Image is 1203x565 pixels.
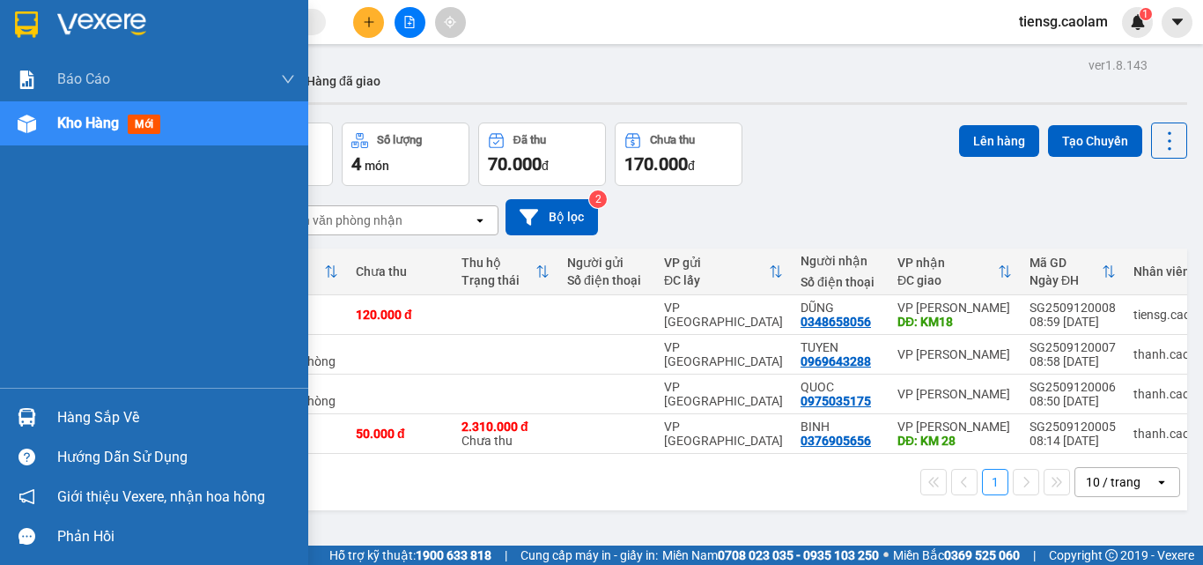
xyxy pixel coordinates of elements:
div: Ngày ĐH [1030,273,1102,287]
div: Trạng thái [461,273,535,287]
span: down [281,72,295,86]
div: TUYEN [801,340,880,354]
th: Toggle SortBy [1021,249,1125,295]
div: DŨNG [801,301,880,315]
sup: 2 [589,190,607,208]
button: Chưa thu170.000đ [615,123,742,186]
span: file-add [403,16,416,28]
button: aim [435,7,466,38]
li: (c) 2017 [148,84,242,106]
div: VP [PERSON_NAME] [897,301,1012,315]
span: | [1033,546,1036,565]
div: VP [PERSON_NAME] [897,420,1012,434]
span: Giới thiệu Vexere, nhận hoa hồng [57,486,265,508]
div: 50.000 đ [356,427,444,441]
span: đ [542,159,549,173]
div: Mã GD [1030,256,1102,270]
span: | [505,546,507,565]
span: caret-down [1170,14,1185,30]
div: SG2509120006 [1030,380,1116,394]
img: solution-icon [18,71,36,89]
div: ĐC giao [897,273,998,287]
div: SG2509120005 [1030,420,1116,434]
button: Tạo Chuyến [1048,125,1142,157]
span: message [18,528,35,545]
div: SG2509120007 [1030,340,1116,354]
span: Miền Bắc [893,546,1020,565]
span: 70.000 [488,153,542,175]
div: VP [PERSON_NAME] [897,387,1012,401]
button: plus [353,7,384,38]
div: DĐ: KM18 [897,315,1012,329]
span: đ [688,159,695,173]
div: Chưa thu [650,134,695,146]
div: Người gửi [567,256,646,270]
div: QUOC [801,380,880,394]
div: Số điện thoại [801,275,880,289]
b: [DOMAIN_NAME] [148,67,242,81]
img: logo.jpg [22,22,110,110]
th: Toggle SortBy [889,249,1021,295]
svg: open [1155,475,1169,489]
div: SG2509120008 [1030,301,1116,315]
span: Kho hàng [57,115,119,131]
th: Toggle SortBy [453,249,558,295]
span: ⚪️ [883,552,889,559]
svg: open [473,213,487,227]
img: warehouse-icon [18,115,36,133]
span: aim [444,16,456,28]
div: Số lượng [377,134,422,146]
div: Đã thu [513,134,546,146]
span: 4 [351,153,361,175]
div: Phản hồi [57,524,295,550]
strong: 0369 525 060 [944,548,1020,562]
div: VP [GEOGRAPHIC_DATA] [664,340,783,368]
div: 0975035175 [801,394,871,408]
span: 170.000 [624,153,688,175]
span: question-circle [18,449,35,465]
div: Hàng sắp về [57,405,295,431]
div: Số điện thoại [567,273,646,287]
img: logo-vxr [15,11,38,38]
div: Chưa thu [356,264,444,279]
div: VP [GEOGRAPHIC_DATA] [664,420,783,448]
div: VP [GEOGRAPHIC_DATA] [664,380,783,408]
span: notification [18,488,35,505]
button: caret-down [1162,7,1192,38]
div: 10 / trang [1086,473,1140,491]
div: 08:58 [DATE] [1030,354,1116,368]
div: BINH [801,420,880,434]
span: plus [363,16,375,28]
img: warehouse-icon [18,408,36,427]
div: 120.000 đ [356,308,444,322]
div: 0376905656 [801,434,871,448]
div: Người nhận [801,254,880,268]
div: VP gửi [664,256,769,270]
span: copyright [1105,549,1118,561]
img: logo.jpg [191,22,233,64]
div: 08:14 [DATE] [1030,434,1116,448]
img: icon-new-feature [1130,14,1146,30]
div: Chọn văn phòng nhận [281,212,402,229]
div: 0969643288 [801,354,871,368]
span: Hỗ trợ kỹ thuật: [329,546,491,565]
button: Lên hàng [959,125,1039,157]
div: 2.310.000 đ [461,420,550,434]
div: VP [GEOGRAPHIC_DATA] [664,301,783,329]
div: VP [PERSON_NAME] [897,347,1012,361]
span: món [365,159,389,173]
span: Báo cáo [57,68,110,90]
button: Số lượng4món [342,123,469,186]
strong: 1900 633 818 [416,548,491,562]
div: Thu hộ [461,256,535,270]
span: 1 [1142,8,1148,20]
button: Bộ lọc [506,199,598,235]
button: Hàng đã giao [292,60,395,102]
b: BIÊN NHẬN GỬI HÀNG HÓA [114,26,169,169]
div: 08:59 [DATE] [1030,315,1116,329]
span: tiensg.caolam [1005,11,1122,33]
span: Cung cấp máy in - giấy in: [520,546,658,565]
button: 1 [982,469,1008,495]
div: Chưa thu [461,420,550,448]
span: mới [128,115,160,134]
